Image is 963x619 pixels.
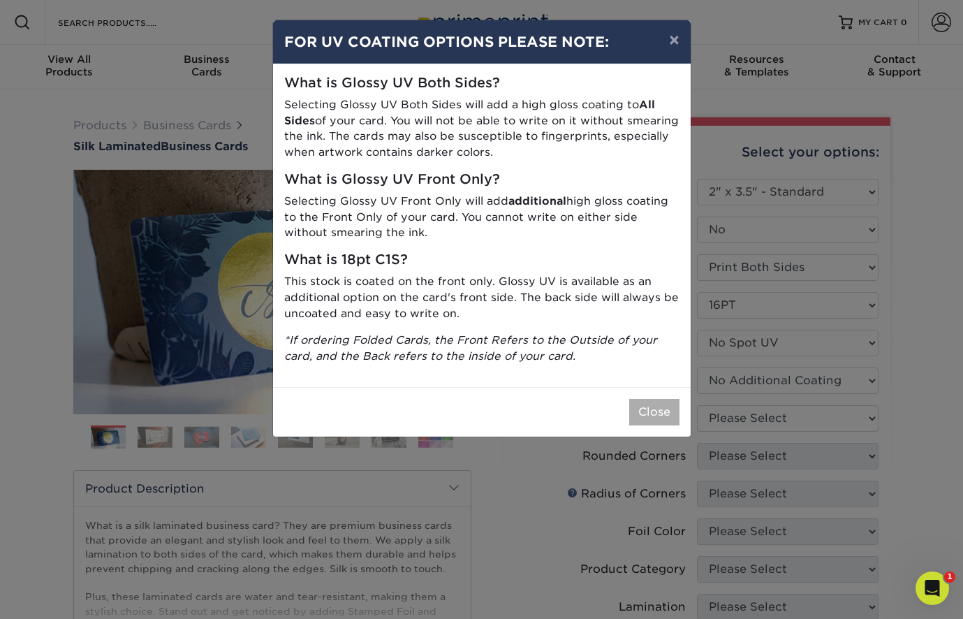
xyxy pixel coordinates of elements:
p: This stock is coated on the front only. Glossy UV is available as an additional option on the car... [284,274,679,321]
h4: FOR UV COATING OPTIONS PLEASE NOTE: [284,31,679,52]
button: Close [629,399,679,425]
iframe: Intercom live chat [916,571,949,605]
strong: All Sides [284,98,655,127]
i: *If ordering Folded Cards, the Front Refers to the Outside of your card, and the Back refers to t... [284,333,657,363]
button: × [658,20,690,59]
p: Selecting Glossy UV Both Sides will add a high gloss coating to of your card. You will not be abl... [284,97,679,161]
h5: What is 18pt C1S? [284,252,679,268]
span: 1 [944,571,955,583]
strong: additional [508,194,566,207]
h5: What is Glossy UV Front Only? [284,172,679,188]
h5: What is Glossy UV Both Sides? [284,75,679,92]
p: Selecting Glossy UV Front Only will add high gloss coating to the Front Only of your card. You ca... [284,194,679,241]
